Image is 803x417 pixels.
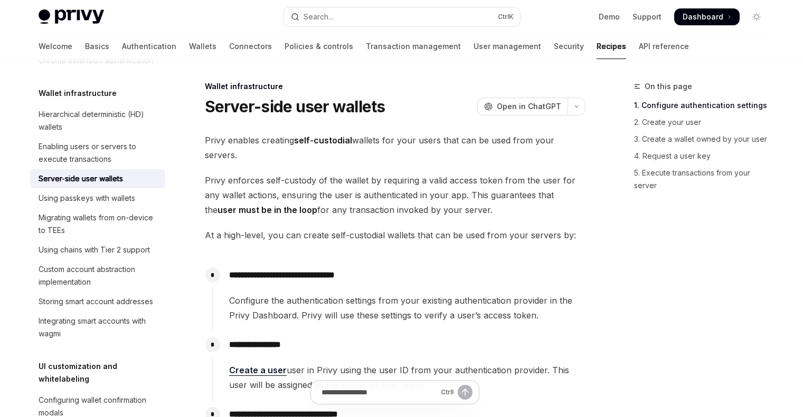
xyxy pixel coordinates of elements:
[205,97,385,116] h1: Server-side user wallets
[30,292,165,311] a: Storing smart account addresses
[39,211,159,237] div: Migrating wallets from on-device to TEEs
[39,9,104,24] img: light logo
[674,8,740,25] a: Dashboard
[39,108,159,133] div: Hierarchical deterministic (HD) wallets
[634,148,773,164] a: 4. Request a user key
[229,293,585,323] span: Configure the authentication settings from your existing authentication provider in the Privy Das...
[229,363,585,392] span: user in Privy using the user ID from your authentication provider. This user will be assigned as ...
[39,34,72,59] a: Welcome
[122,34,176,59] a: Authentication
[218,205,317,215] strong: user must be in the loop
[85,34,109,59] a: Basics
[554,34,584,59] a: Security
[285,34,353,59] a: Policies & controls
[474,34,541,59] a: User management
[634,114,773,131] a: 2. Create your user
[645,80,692,93] span: On this page
[498,13,514,21] span: Ctrl K
[205,173,585,217] span: Privy enforces self-custody of the wallet by requiring a valid access token from the user for any...
[229,34,272,59] a: Connectors
[39,172,123,185] div: Server-side user wallets
[39,192,135,205] div: Using passkeys with wallets
[634,131,773,148] a: 3. Create a wallet owned by your user
[205,133,585,162] span: Privy enables creating wallets for your users that can be used from your servers.
[30,189,165,208] a: Using passkeys with wallets
[597,34,626,59] a: Recipes
[39,315,159,340] div: Integrating smart accounts with wagmi
[39,295,153,308] div: Storing smart account addresses
[229,365,287,376] a: Create a user
[366,34,461,59] a: Transaction management
[205,228,585,243] span: At a high-level, you can create self-custodial wallets that can be used from your servers by:
[39,263,159,288] div: Custom account abstraction implementation
[30,260,165,292] a: Custom account abstraction implementation
[30,208,165,240] a: Migrating wallets from on-device to TEEs
[639,34,689,59] a: API reference
[304,11,333,23] div: Search...
[189,34,216,59] a: Wallets
[39,360,165,385] h5: UI customization and whitelabeling
[458,385,473,400] button: Send message
[205,81,585,92] div: Wallet infrastructure
[497,101,561,112] span: Open in ChatGPT
[632,12,662,22] a: Support
[634,164,773,194] a: 5. Execute transactions from your server
[30,240,165,259] a: Using chains with Tier 2 support
[748,8,765,25] button: Toggle dark mode
[599,12,620,22] a: Demo
[477,98,568,115] button: Open in ChatGPT
[39,87,117,100] h5: Wallet infrastructure
[294,135,352,146] strong: self-custodial
[284,7,520,26] button: Open search
[30,169,165,188] a: Server-side user wallets
[30,105,165,137] a: Hierarchical deterministic (HD) wallets
[634,97,773,114] a: 1. Configure authentication settings
[39,140,159,166] div: Enabling users or servers to execute transactions
[30,137,165,169] a: Enabling users or servers to execute transactions
[683,12,723,22] span: Dashboard
[322,381,437,404] input: Ask a question...
[39,244,150,256] div: Using chains with Tier 2 support
[30,312,165,343] a: Integrating smart accounts with wagmi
